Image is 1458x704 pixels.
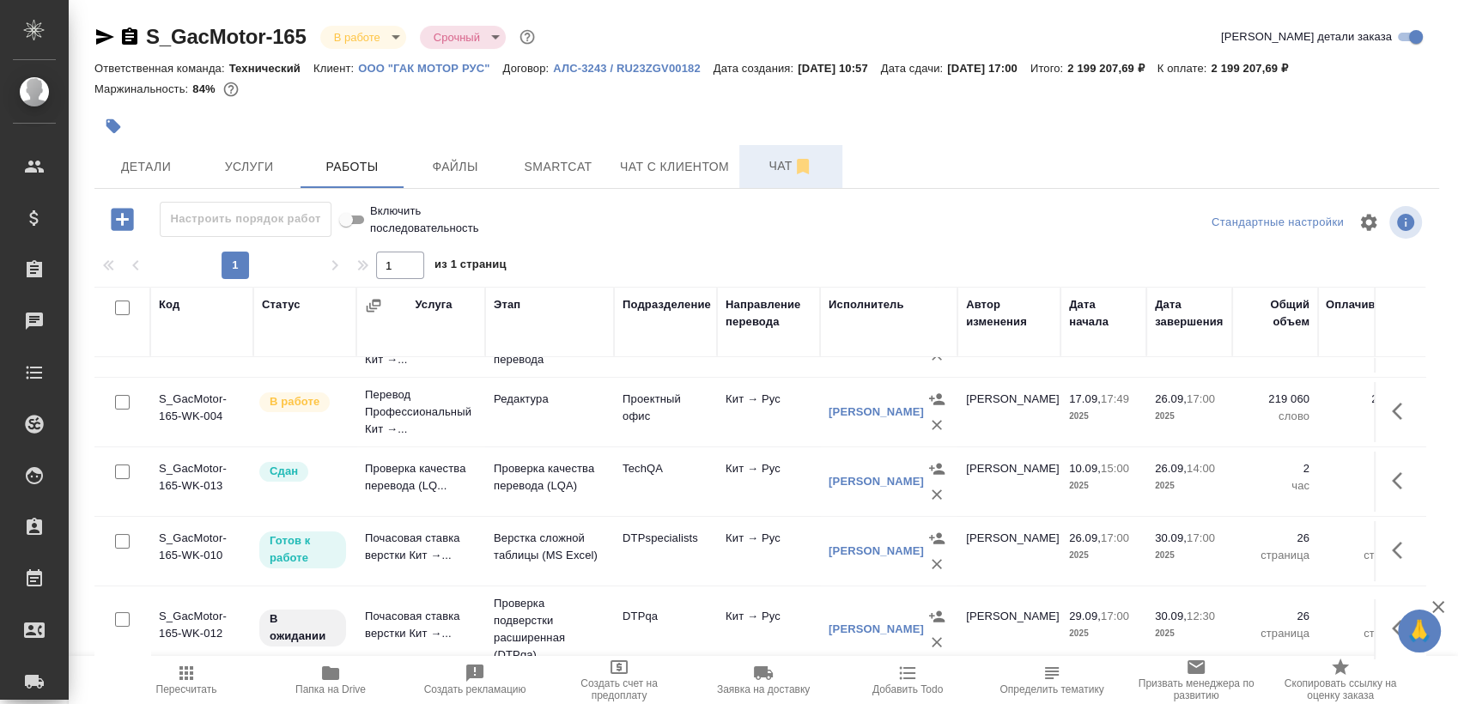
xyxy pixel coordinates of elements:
[150,382,253,442] td: S_GacMotor-165-WK-004
[966,296,1052,331] div: Автор изменения
[620,156,729,178] span: Чат с клиентом
[1101,610,1129,622] p: 17:00
[295,683,366,695] span: Папка на Drive
[829,475,924,488] a: [PERSON_NAME]
[1155,462,1187,475] p: 26.09,
[94,27,115,47] button: Скопировать ссылку для ЯМессенджера
[924,551,950,577] button: Удалить
[614,599,717,659] td: DTPqa
[434,254,507,279] span: из 1 страниц
[517,156,599,178] span: Smartcat
[1155,547,1224,564] p: 2025
[1241,477,1309,495] p: час
[1030,62,1067,75] p: Итого:
[1157,62,1212,75] p: К оплате:
[503,62,554,75] p: Договор:
[94,82,192,95] p: Маржинальность:
[258,460,348,483] div: Менеджер проверил работу исполнителя, передает ее на следующий этап
[924,525,950,551] button: Назначить
[146,25,307,48] a: S_GacMotor-165
[119,27,140,47] button: Скопировать ссылку
[1382,608,1423,649] button: Здесь прячутся важные кнопки
[150,452,253,512] td: S_GacMotor-165-WK-013
[1155,625,1224,642] p: 2025
[1382,391,1423,432] button: Здесь прячутся важные кнопки
[1069,531,1101,544] p: 26.09,
[94,107,132,145] button: Добавить тэг
[957,521,1060,581] td: [PERSON_NAME]
[553,60,713,75] a: АЛС-3243 / RU23ZGV00182
[750,155,832,177] span: Чат
[1389,206,1425,239] span: Посмотреть информацию
[1405,613,1434,649] span: 🙏
[924,482,950,507] button: Удалить
[1069,477,1138,495] p: 2025
[516,26,538,48] button: Доп статусы указывают на важность/срочность заказа
[1124,656,1268,704] button: Призвать менеджера по развитию
[553,62,713,75] p: АЛС-3243 / RU23ZGV00182
[1241,547,1309,564] p: страница
[829,405,924,418] a: [PERSON_NAME]
[1327,530,1412,547] p: 26
[957,382,1060,442] td: [PERSON_NAME]
[717,683,810,695] span: Заявка на доставку
[798,62,881,75] p: [DATE] 10:57
[356,452,485,512] td: Проверка качества перевода (LQ...
[1327,547,1412,564] p: страница
[192,82,219,95] p: 84%
[150,521,253,581] td: S_GacMotor-165-WK-010
[1348,202,1389,243] span: Настроить таблицу
[614,452,717,512] td: TechQA
[691,656,835,704] button: Заявка на доставку
[403,656,547,704] button: Создать рекламацию
[114,656,258,704] button: Пересчитать
[356,599,485,659] td: Почасовая ставка верстки Кит →...
[726,296,811,331] div: Направление перевода
[547,656,691,704] button: Создать счет на предоплату
[1155,477,1224,495] p: 2025
[1155,392,1187,405] p: 26.09,
[370,203,523,237] span: Включить последовательность
[358,62,502,75] p: ООО "ГАК МОТОР РУС"
[717,382,820,442] td: Кит → Рус
[270,393,319,410] p: В работе
[999,683,1103,695] span: Определить тематику
[1187,462,1215,475] p: 14:00
[494,391,605,408] p: Редактура
[557,677,681,701] span: Создать счет на предоплату
[957,452,1060,512] td: [PERSON_NAME]
[1207,209,1348,236] div: split button
[105,156,187,178] span: Детали
[1069,625,1138,642] p: 2025
[1241,608,1309,625] p: 26
[1069,462,1101,475] p: 10.09,
[717,521,820,581] td: Кит → Рус
[1134,677,1258,701] span: Призвать менеджера по развитию
[1327,477,1412,495] p: час
[829,544,924,557] a: [PERSON_NAME]
[924,456,950,482] button: Назначить
[1187,531,1215,544] p: 17:00
[258,391,348,414] div: Исполнитель выполняет работу
[94,62,229,75] p: Ответственная команда:
[829,622,924,635] a: [PERSON_NAME]
[1398,610,1441,652] button: 🙏
[156,683,217,695] span: Пересчитать
[420,26,506,49] div: В работе
[329,30,386,45] button: В работе
[717,452,820,512] td: Кит → Рус
[494,460,605,495] p: Проверка качества перевода (LQA)
[1327,608,1412,625] p: 26
[1067,62,1157,75] p: 2 199 207,69 ₽
[1069,610,1101,622] p: 29.09,
[1155,531,1187,544] p: 30.09,
[1101,531,1129,544] p: 17:00
[1241,625,1309,642] p: страница
[1268,656,1412,704] button: Скопировать ссылку на оценку заказа
[229,62,313,75] p: Технический
[1187,392,1215,405] p: 17:00
[150,599,253,659] td: S_GacMotor-165-WK-012
[835,656,980,704] button: Добавить Todo
[311,156,393,178] span: Работы
[494,296,520,313] div: Этап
